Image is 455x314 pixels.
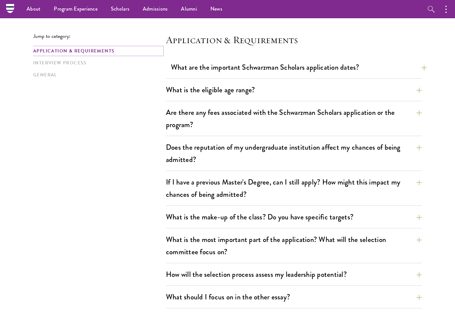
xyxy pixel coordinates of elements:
a: Application & Requirements [33,47,162,54]
button: What is the most important part of the application? What will the selection committee focus on? [166,232,422,259]
p: Jump to category: [33,33,166,39]
button: Does the reputation of my undergraduate institution affect my chances of being admitted? [166,140,422,167]
button: If I have a previous Master's Degree, can I still apply? How might this impact my chances of bein... [166,175,422,202]
h4: Application & Requirements [166,33,422,46]
button: What is the eligible age range? [166,82,422,97]
button: How will the selection process assess my leadership potential? [166,267,422,282]
a: General [33,71,162,78]
button: Are there any fees associated with the Schwarzman Scholars application or the program? [166,105,422,132]
a: Interview Process [33,59,162,66]
button: What are the important Schwarzman Scholars application dates? [171,60,427,75]
button: What should I focus on in the other essay? [166,289,422,304]
button: What is the make-up of the class? Do you have specific targets? [166,209,422,224]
